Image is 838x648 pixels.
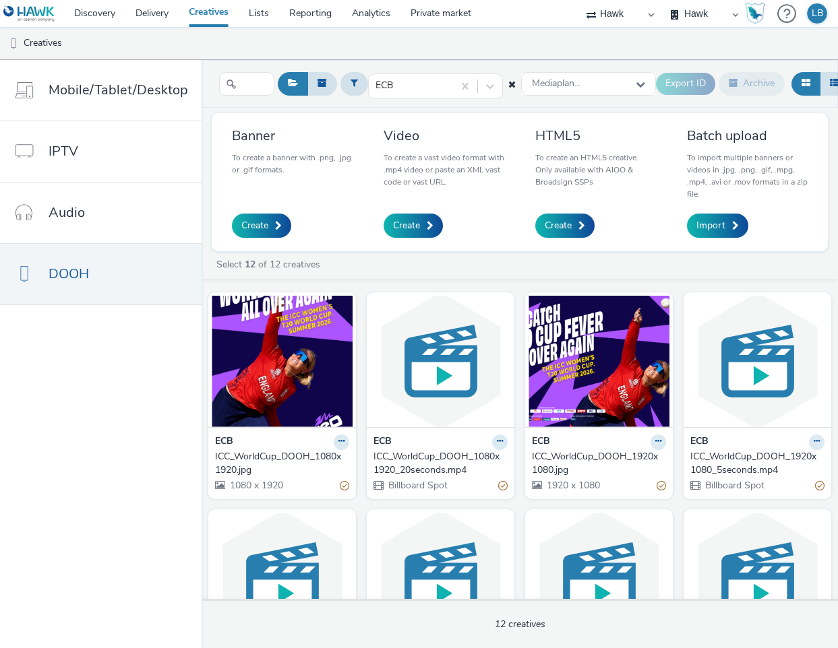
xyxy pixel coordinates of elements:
[535,127,656,145] h3: HTML5
[219,72,274,96] input: Search...
[687,152,808,200] p: To import multiple banners or videos in .jpg, .png, .gif, .mpg, .mp4, .avi or .mov formats in a z...
[529,296,669,427] img: ICC_WorldCup_DOOH_1920x1080.jpg visual
[498,478,508,492] div: Partially valid
[7,37,20,51] img: dooh
[815,478,825,492] div: Partially valid
[384,152,504,188] p: To create a vast video format with .mp4 video or paste an XML vast code or vast URL.
[656,73,715,94] button: Export ID
[745,3,765,24] img: Hawk Academy
[687,513,828,644] img: ICC_WorldCup_DOOH_1920x1080_20seconds.mp4 visual
[696,219,725,232] span: Import
[215,450,344,478] div: ICC_WorldCup_DOOH_1080x1920.jpg
[212,296,353,427] img: ICC_WorldCup_DOOH_1080x1920.jpg visual
[690,434,709,450] strong: ECB
[232,152,353,176] p: To create a banner with .png, .jpg or .gif formats.
[49,80,188,100] span: Mobile/Tablet/Desktop
[241,219,268,232] span: Create
[393,219,420,232] span: Create
[387,479,448,492] span: Billboard Spot
[812,3,823,24] div: LB
[340,478,349,492] div: Partially valid
[704,479,765,492] span: Billboard Spot
[657,478,666,492] div: Partially valid
[687,127,808,145] h3: Batch upload
[690,450,825,478] a: ICC_WorldCup_DOOH_1920x1080_5seconds.mp4
[532,434,550,450] strong: ECB
[535,152,656,188] p: To create an HTML5 creative. Only available with AIOO & Broadsign SSPs
[745,3,771,24] a: Hawk Academy
[215,258,326,271] a: Select of 12 creatives
[495,618,545,630] span: 12 creatives
[384,214,443,238] a: Create
[532,78,580,90] span: Mediaplan...
[529,513,669,644] img: ICC_WorldCup_DOOH_1920x1080_6seconds.mp4 visual
[3,5,55,22] img: undefined Logo
[215,450,349,478] a: ICC_WorldCup_DOOH_1080x1920.jpg
[719,72,785,95] button: Archive
[545,479,600,492] span: 1920 x 1080
[373,434,392,450] strong: ECB
[373,450,508,478] a: ICC_WorldCup_DOOH_1080x1920_20seconds.mp4
[212,513,353,644] img: ICC_WorldCup_DOOH_1080x1920_10seconds.mp4 visual
[545,219,572,232] span: Create
[690,450,819,478] div: ICC_WorldCup_DOOH_1920x1080_5seconds.mp4
[232,127,353,145] h3: Banner
[370,296,511,427] img: ICC_WorldCup_DOOH_1080x1920_20seconds.mp4 visual
[49,203,85,222] span: Audio
[791,72,820,95] button: Grid
[49,141,78,161] span: IPTV
[687,214,748,238] a: Import
[373,450,502,478] div: ICC_WorldCup_DOOH_1080x1920_20seconds.mp4
[532,450,661,478] div: ICC_WorldCup_DOOH_1920x1080.jpg
[384,127,504,145] h3: Video
[215,434,233,450] strong: ECB
[687,296,828,427] img: ICC_WorldCup_DOOH_1920x1080_5seconds.mp4 visual
[229,479,283,492] span: 1080 x 1920
[532,450,666,478] a: ICC_WorldCup_DOOH_1920x1080.jpg
[232,214,291,238] a: Create
[245,258,256,271] strong: 12
[49,264,89,284] span: DOOH
[535,214,595,238] a: Create
[370,513,511,644] img: ICC_WorldCup_DOOH_1080x1920_6seconds.mp4 visual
